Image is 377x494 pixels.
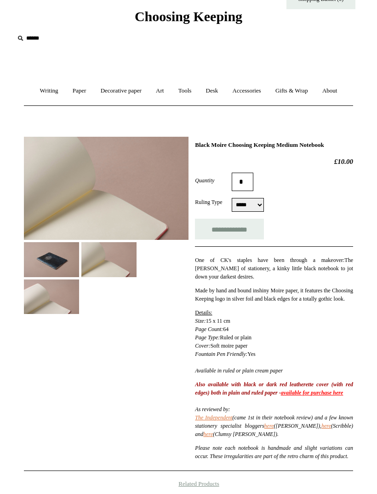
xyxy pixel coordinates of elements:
i: Available in ruled or plain cream paper [195,367,283,374]
a: Desk [200,79,225,103]
h2: £10.00 [195,157,353,166]
img: Black Moire Choosing Keeping Medium Notebook [24,137,188,240]
span: 64 [223,326,228,332]
span: Ruled or plain [220,334,251,341]
a: About [316,79,344,103]
em: Size: [195,318,206,324]
a: Choosing Keeping [135,16,242,23]
span: Made by hand and bound in [195,287,257,294]
span: 15 x 11 cm [206,318,230,324]
em: Cover: [195,343,210,349]
a: Art [149,79,170,103]
strong: Also available with black or dark red leatherette cover (with red edges) both in plain and ruled ... [195,381,353,396]
a: Gifts & Wrap [269,79,314,103]
em: Fountain Pen Friendly: [195,351,247,357]
em: Please note each notebook is handmade and slight variations can occur. These irregularities are p... [195,445,353,459]
a: here [264,423,274,429]
img: Black Moire Choosing Keeping Medium Notebook [24,242,79,277]
p: shiny Moire paper, it features the Choosing Keeping logo in silver foil and black edges for a tot... [195,286,353,303]
a: Accessories [226,79,268,103]
a: Paper [66,79,93,103]
a: here [321,423,331,429]
a: Tools [172,79,198,103]
a: available for purchase here [281,389,343,396]
img: Black Moire Choosing Keeping Medium Notebook [81,242,137,277]
span: Soft moire paper [211,343,248,349]
em: Page Type: [195,334,220,341]
img: Black Moire Choosing Keeping Medium Notebook [24,279,79,314]
label: Quantity [195,176,232,185]
a: The Independent [195,414,232,421]
span: One of CK's staples have been through a makeover: The [PERSON_NAME] of stationery, a kinky little... [195,257,353,280]
span: Yes [247,351,255,357]
span: Choosing Keeping [135,9,242,24]
span: Details: [195,309,212,316]
a: here [203,431,213,437]
a: Writing [34,79,65,103]
label: Ruling Type [195,198,232,206]
h1: Black Moire Choosing Keeping Medium Notebook [195,141,353,149]
em: Page Count: [195,326,223,332]
em: As reviewed by: (came 1st in their notebook review) and a few known stationery specialist blogger... [195,406,353,437]
a: Decorative paper [94,79,148,103]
